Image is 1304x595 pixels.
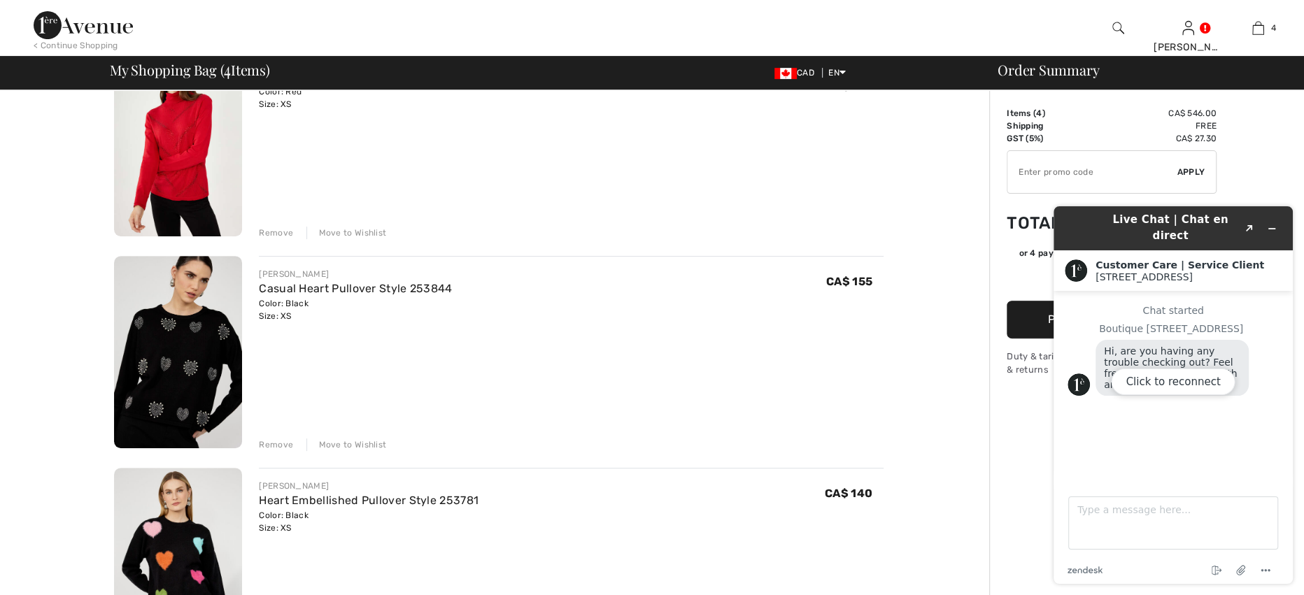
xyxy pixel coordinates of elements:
[1112,20,1124,36] img: search the website
[981,63,1296,77] div: Order Summary
[1007,120,1082,132] td: Shipping
[110,63,270,77] span: My Shopping Bag ( Items)
[826,275,872,288] span: CA$ 155
[1082,107,1217,120] td: CA$ 546.00
[306,227,386,239] div: Move to Wishlist
[774,68,797,79] img: Canadian Dollar
[1007,301,1217,338] button: Proceed to Payment
[1007,107,1082,120] td: Items ( )
[259,297,452,322] div: Color: Black Size: XS
[259,227,293,239] div: Remove
[34,11,133,39] img: 1ère Avenue
[1042,195,1304,595] iframe: Find more information here
[826,80,872,93] s: CA$ 165
[1224,20,1292,36] a: 4
[31,10,59,22] span: Chat
[1154,40,1222,55] div: [PERSON_NAME]
[34,39,118,52] div: < Continue Shopping
[259,85,495,110] div: Color: Red Size: XS
[825,487,872,500] span: CA$ 140
[306,438,386,451] div: Move to Wishlist
[1082,120,1217,132] td: Free
[1182,20,1194,36] img: My Info
[114,44,242,236] img: High Neck Abstract Pullover Style 244653U
[259,268,452,280] div: [PERSON_NAME]
[1177,166,1205,178] span: Apply
[259,438,293,451] div: Remove
[1007,247,1217,264] div: or 4 payments ofCA$ 143.32withSezzle Click to learn more about Sezzle
[259,509,479,534] div: Color: Black Size: XS
[259,480,479,492] div: [PERSON_NAME]
[114,256,242,448] img: Casual Heart Pullover Style 253844
[1036,108,1042,118] span: 4
[1007,350,1217,376] div: Duty & tariff-free | Uninterrupted shipping & returns
[1007,199,1082,247] td: Total
[1182,21,1194,34] a: Sign In
[259,494,479,507] a: Heart Embellished Pullover Style 253781
[259,282,452,295] a: Casual Heart Pullover Style 253844
[1019,247,1217,259] div: or 4 payments of with
[1007,264,1217,296] iframe: PayPal-paypal
[774,68,820,78] span: CAD
[1007,151,1177,193] input: Promo code
[1007,132,1082,145] td: GST (5%)
[1252,20,1264,36] img: My Bag
[1271,22,1276,34] span: 4
[828,68,846,78] span: EN
[224,59,231,78] span: 4
[1082,132,1217,145] td: CA$ 27.30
